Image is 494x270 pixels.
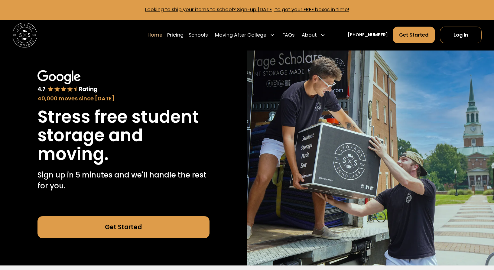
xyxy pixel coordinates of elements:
[302,31,317,39] div: About
[37,70,98,93] img: Google 4.7 star rating
[247,50,494,265] img: Storage Scholars makes moving and storage easy.
[167,26,184,44] a: Pricing
[37,94,210,102] div: 40,000 moves since [DATE]
[215,31,266,39] div: Moving After College
[148,26,162,44] a: Home
[282,26,294,44] a: FAQs
[145,6,349,13] a: Looking to ship your items to school? Sign-up [DATE] to get your FREE boxes in time!
[12,23,37,47] img: Storage Scholars main logo
[37,216,210,238] a: Get Started
[189,26,208,44] a: Schools
[393,27,435,43] a: Get Started
[37,108,210,164] h1: Stress free student storage and moving.
[440,27,482,43] a: Log In
[348,32,388,38] a: [PHONE_NUMBER]
[37,170,210,192] p: Sign up in 5 minutes and we'll handle the rest for you.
